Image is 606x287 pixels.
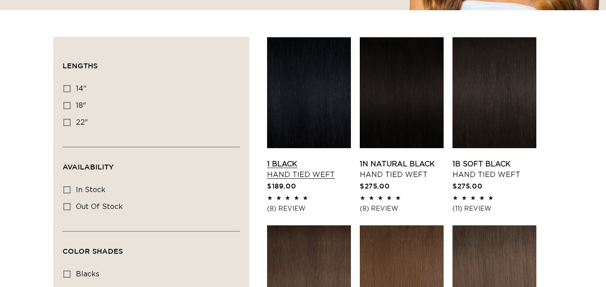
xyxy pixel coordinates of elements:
[76,186,106,193] span: In stock
[63,163,114,171] span: Availability
[360,159,444,180] a: 1N Natural Black Hand Tied Weft
[63,232,240,263] summary: Color Shades (0 selected)
[76,102,86,109] span: 18"
[267,159,351,180] a: 1 Black Hand Tied Weft
[76,119,88,126] span: 22"
[76,271,99,278] span: blacks
[63,46,240,78] summary: Lengths (0 selected)
[63,62,98,70] span: Lengths
[453,159,536,180] a: 1B Soft Black Hand Tied Weft
[63,247,123,255] span: Color Shades
[76,85,87,92] span: 14"
[63,147,240,179] summary: Availability (0 selected)
[76,203,123,210] span: Out of stock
